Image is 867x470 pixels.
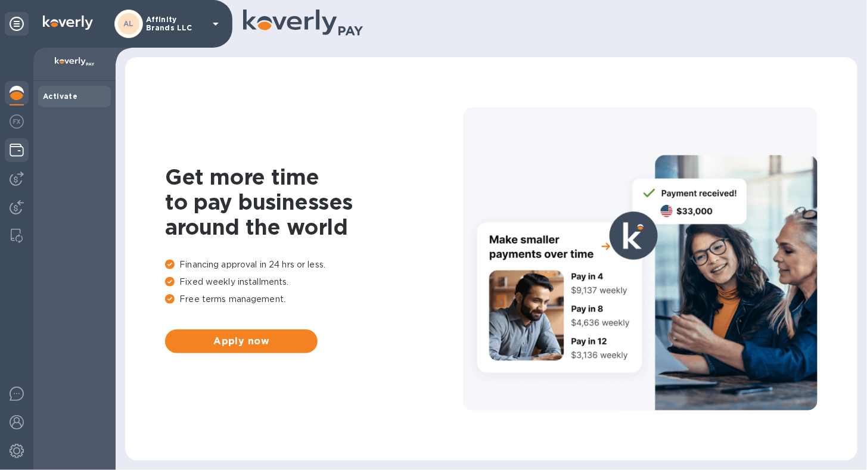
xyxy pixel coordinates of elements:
img: Logo [43,15,93,30]
button: Apply now [165,329,318,353]
p: Financing approval in 24 hrs or less. [165,259,463,271]
p: Affinity Brands LLC [146,15,206,32]
p: Free terms management. [165,293,463,306]
div: Unpin categories [5,12,29,36]
span: Apply now [175,334,308,348]
h1: Get more time to pay businesses around the world [165,164,463,239]
b: AL [123,19,134,28]
b: Activate [43,92,77,101]
img: Foreign exchange [10,114,24,129]
img: Wallets [10,143,24,157]
p: Fixed weekly installments. [165,276,463,288]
